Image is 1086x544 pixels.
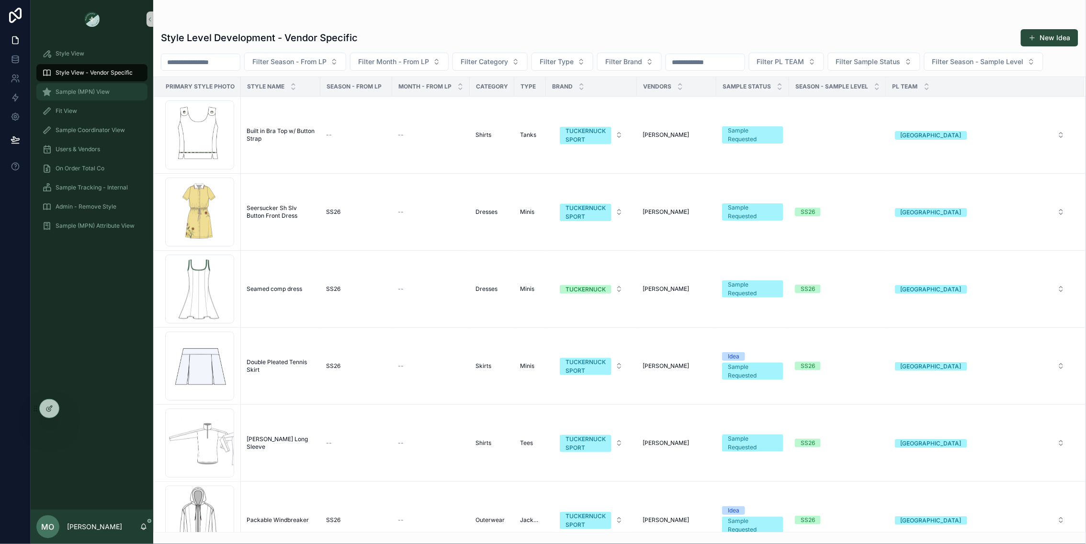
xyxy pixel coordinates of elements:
div: TUCKERNUCK SPORT [566,435,606,452]
div: Sample Requested [728,126,778,144]
div: Idea [728,352,739,361]
span: Filter Type [540,57,574,67]
button: Select Button [244,53,346,71]
span: Outerwear [475,516,505,524]
h1: Style Level Development - Vendor Specific [161,31,358,44]
a: Sample Requested [722,126,783,144]
span: -- [326,439,332,447]
a: Shirts [475,439,509,447]
span: Style View - Vendor Specific [56,69,133,77]
span: Seamed comp dress [247,285,302,293]
a: -- [326,131,386,139]
a: -- [398,516,464,524]
a: Style View - Vendor Specific [36,64,147,81]
span: Sample Tracking - Internal [56,184,128,191]
span: Filter Sample Status [836,57,901,67]
div: TUCKERNUCK [566,285,606,294]
div: [GEOGRAPHIC_DATA] [901,439,962,448]
span: Style Name [247,83,284,90]
span: Filter Season - Sample Level [932,57,1024,67]
a: [PERSON_NAME] Long Sleeve [247,435,315,451]
div: [GEOGRAPHIC_DATA] [901,285,962,294]
a: Users & Vendors [36,141,147,158]
span: Dresses [475,285,498,293]
span: Season - Sample Level [795,83,868,90]
a: Select Button [887,511,1073,529]
div: SS26 [801,362,815,370]
a: -- [398,208,464,216]
a: Fit View [36,102,147,120]
a: [PERSON_NAME] [643,516,711,524]
button: Select Button [552,353,631,379]
a: Select Button [552,353,631,379]
span: Minis [520,285,534,293]
a: Dresses [475,285,509,293]
a: SS26 [795,362,881,370]
span: Minis [520,208,534,216]
a: [PERSON_NAME] [643,208,711,216]
span: SS26 [326,516,340,524]
a: [PERSON_NAME] [643,439,711,447]
div: Sample Requested [728,363,778,380]
a: Select Button [552,507,631,533]
span: Filter Month - From LP [358,57,429,67]
span: SS26 [326,285,340,293]
span: Skirts [475,362,491,370]
a: SS26 [795,285,881,293]
div: Sample Requested [728,203,778,221]
button: Select Button [887,280,1073,298]
span: Category [476,83,508,90]
a: Seersucker Sh Slv Button Front Dress [247,204,315,220]
a: Select Button [552,122,631,148]
a: Sample Tracking - Internal [36,179,147,196]
a: Jackets [520,516,540,524]
span: Tees [520,439,533,447]
a: IdeaSample Requested [722,352,783,380]
a: Select Button [552,430,631,456]
span: [PERSON_NAME] [643,516,689,524]
a: Sample (MPN) Attribute View [36,217,147,234]
img: App logo [84,11,100,27]
button: Select Button [749,53,824,71]
span: Packable Windbreaker [247,516,309,524]
a: Minis [520,285,540,293]
a: -- [398,131,464,139]
span: -- [398,208,404,216]
span: -- [398,439,404,447]
span: Sample (MPN) Attribute View [56,222,135,230]
a: Select Button [887,126,1073,144]
span: Shirts [475,439,491,447]
a: [PERSON_NAME] [643,285,711,293]
div: [GEOGRAPHIC_DATA] [901,516,962,525]
a: Sample Requested [722,434,783,452]
span: -- [398,285,404,293]
button: Select Button [552,280,631,298]
a: -- [398,362,464,370]
a: Built in Bra Top w/ Button Strap [247,127,315,143]
span: Primary Style Photo [166,83,235,90]
button: Select Button [350,53,449,71]
a: Minis [520,208,540,216]
a: -- [398,439,464,447]
span: PL TEAM [893,83,918,90]
button: Select Button [887,434,1073,452]
a: Packable Windbreaker [247,516,315,524]
button: Select Button [828,53,920,71]
a: Select Button [552,280,631,298]
a: SS26 [326,516,386,524]
button: Select Button [887,357,1073,375]
span: Users & Vendors [56,145,100,153]
div: Sample Requested [728,280,778,298]
span: [PERSON_NAME] [643,362,689,370]
span: Season - From LP [327,83,382,90]
a: IdeaSample Requested [722,506,783,534]
div: SS26 [801,439,815,447]
span: -- [326,131,332,139]
div: Sample Requested [728,517,778,534]
a: Select Button [552,199,631,225]
span: [PERSON_NAME] [643,208,689,216]
a: Sample Requested [722,280,783,298]
span: Month - From LP [398,83,452,90]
